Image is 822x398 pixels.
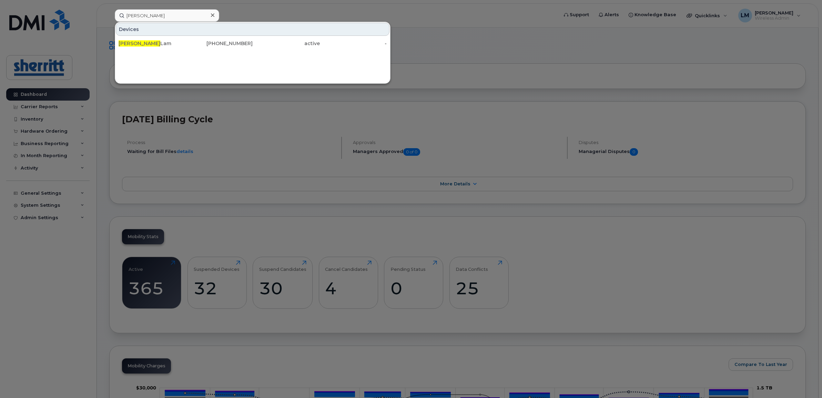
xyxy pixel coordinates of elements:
[116,37,389,50] a: [PERSON_NAME]Lam[PHONE_NUMBER]active-
[186,40,253,47] div: [PHONE_NUMBER]
[119,40,186,47] div: Lam
[116,23,389,36] div: Devices
[320,40,387,47] div: -
[253,40,320,47] div: active
[119,40,160,47] span: [PERSON_NAME]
